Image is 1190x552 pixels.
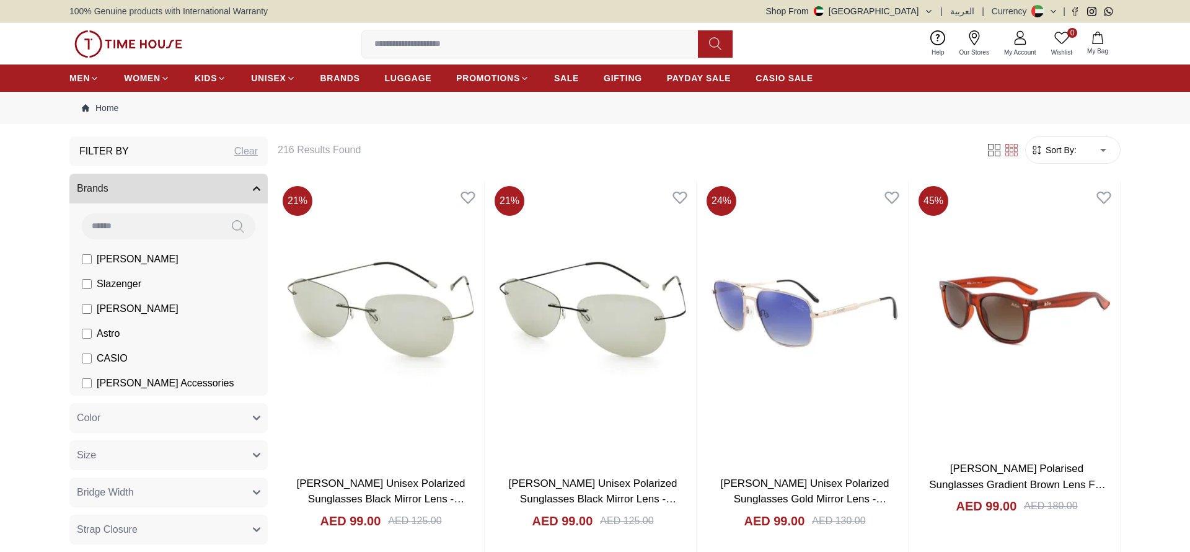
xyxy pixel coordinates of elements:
span: 100% Genuine products with International Warranty [69,5,268,17]
a: BRANDS [320,67,360,89]
span: | [1063,5,1065,17]
img: LEE COOPER Unisex Polarized Sunglasses Black Mirror Lens - LC3048C01 [490,181,696,466]
h3: Filter By [79,144,129,159]
button: Color [69,403,268,433]
span: GIFTING [604,72,642,84]
span: [PERSON_NAME] [97,252,178,267]
button: Sort By: [1031,144,1077,156]
input: [PERSON_NAME] [82,254,92,264]
span: [PERSON_NAME] [97,301,178,316]
span: BRANDS [320,72,360,84]
span: Brands [77,181,108,196]
a: 0Wishlist [1044,28,1080,60]
img: LEE COOPER Unisex Polarized Sunglasses Black Mirror Lens - LC3048C02 [278,181,484,466]
span: My Account [999,48,1041,57]
input: CASIO [82,354,92,363]
a: PROMOTIONS [456,67,529,89]
span: CASIO SALE [756,72,813,84]
div: Clear [234,144,258,159]
a: LUGGAGE [385,67,432,89]
span: | [982,5,984,17]
input: [PERSON_NAME] [82,304,92,314]
a: Instagram [1087,7,1096,16]
img: Lee Cooper Polarised Sunglasses Gradient Brown Lens For Beautiful Women - LC1018C03 [914,181,1120,451]
input: Astro [82,329,92,339]
a: GIFTING [604,67,642,89]
span: [PERSON_NAME] Accessories [97,376,234,391]
a: [PERSON_NAME] Unisex Polarized Sunglasses Black Mirror Lens - LC3048C01 [508,478,677,521]
a: PAYDAY SALE [667,67,731,89]
span: 21 % [495,186,524,216]
a: [PERSON_NAME] Unisex Polarized Sunglasses Black Mirror Lens - LC3048C02 [296,478,465,521]
span: PAYDAY SALE [667,72,731,84]
input: [PERSON_NAME] Accessories [82,378,92,388]
h4: AED 99.00 [956,497,1016,515]
img: ... [74,30,182,58]
span: SALE [554,72,579,84]
span: Strap Closure [77,522,138,537]
span: Slazenger [97,277,141,292]
button: My Bag [1080,29,1116,58]
div: AED 180.00 [1024,499,1077,514]
span: WOMEN [124,72,161,84]
a: KIDS [195,67,226,89]
span: 45 % [919,186,948,216]
a: Facebook [1070,7,1080,16]
h4: AED 99.00 [744,512,804,530]
span: Our Stores [954,48,994,57]
a: SALE [554,67,579,89]
span: KIDS [195,72,217,84]
nav: Breadcrumb [69,92,1121,124]
span: Wishlist [1046,48,1077,57]
div: AED 125.00 [600,514,653,528]
span: Astro [97,326,120,341]
a: CASIO SALE [756,67,813,89]
h6: 216 Results Found [278,143,971,158]
img: United Arab Emirates [814,6,824,16]
a: Help [924,28,952,60]
button: Bridge Width [69,478,268,507]
button: Strap Closure [69,515,268,545]
h4: AED 99.00 [320,512,381,530]
span: Size [77,448,96,463]
button: العربية [950,5,974,17]
span: 0 [1067,28,1077,38]
span: Sort By: [1043,144,1077,156]
button: Brands [69,174,268,203]
input: Slazenger [82,279,92,289]
span: CASIO [97,351,128,366]
button: Shop From[GEOGRAPHIC_DATA] [766,5,933,17]
button: Size [69,440,268,470]
a: Our Stores [952,28,997,60]
span: | [941,5,943,17]
span: 21 % [283,186,312,216]
a: UNISEX [251,67,295,89]
div: Currency [992,5,1032,17]
div: AED 130.00 [812,514,865,528]
a: [PERSON_NAME] Polarised Sunglasses Gradient Brown Lens For Beautiful Women - LC1018C03 [929,463,1105,506]
span: 24 % [707,186,736,216]
a: [PERSON_NAME] Unisex Polarized Sunglasses Gold Mirror Lens - LC1024C01 [720,478,889,521]
h4: AED 99.00 [532,512,593,530]
span: My Bag [1082,47,1113,56]
span: Bridge Width [77,485,134,500]
span: LUGGAGE [385,72,432,84]
a: Whatsapp [1104,7,1113,16]
span: Color [77,411,100,425]
span: Help [927,48,950,57]
a: MEN [69,67,99,89]
span: UNISEX [251,72,286,84]
a: Home [82,102,118,114]
a: WOMEN [124,67,170,89]
img: LEE COOPER Unisex Polarized Sunglasses Gold Mirror Lens - LC1024C01 [702,181,908,466]
span: MEN [69,72,90,84]
span: PROMOTIONS [456,72,520,84]
div: AED 125.00 [388,514,441,528]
